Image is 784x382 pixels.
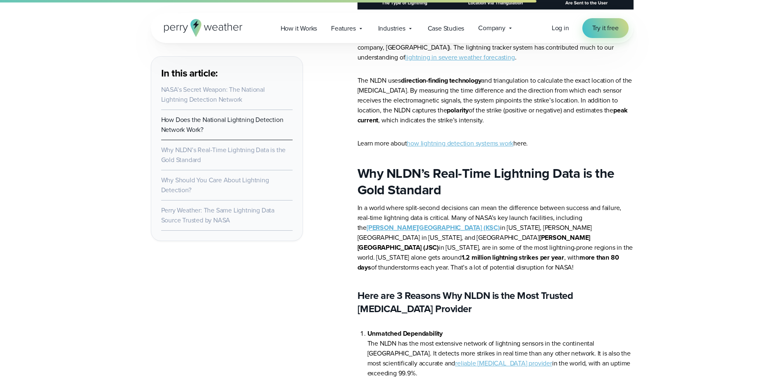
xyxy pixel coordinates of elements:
[378,24,405,33] span: Industries
[357,165,634,198] h2: Why NLDN’s Real-Time Lightning Data is the Gold Standard
[161,85,265,104] a: NASA’s Secret Weapon: The National Lightning Detection Network
[478,23,505,33] span: Company
[552,23,569,33] a: Log in
[367,223,500,232] a: [PERSON_NAME][GEOGRAPHIC_DATA] (KSC)
[274,20,324,37] a: How it Works
[455,358,552,368] a: reliable [MEDICAL_DATA] provider
[357,253,619,272] strong: more than 80 days
[161,67,293,80] h3: In this article:
[161,175,269,195] a: Why Should You Care About Lightning Detection?
[161,145,286,165] a: Why NLDN’s Real-Time Lightning Data is the Gold Standard
[357,76,634,125] p: The NLDN uses and triangulation to calculate the exact location of the [MEDICAL_DATA]. By measuri...
[405,53,515,62] a: lightning in severe weather forecasting
[401,76,481,85] strong: direction-finding technology
[582,18,629,38] a: Try it free
[357,288,573,316] strong: Here are 3 Reasons Why NLDN is the Most Trusted [MEDICAL_DATA] Provider
[161,205,274,225] a: Perry Weather: The Same Lightning Data Source Trusted by NASA
[357,203,634,272] p: In a world where split-second decisions can mean the difference between success and failure, real...
[462,253,564,262] strong: 1.2 million lightning strikes per year
[407,138,513,148] a: how lightning detection systems work
[357,105,628,125] strong: peak current
[421,20,472,37] a: Case Studies
[592,23,619,33] span: Try it free
[357,138,634,148] p: Learn more about here.
[367,329,443,338] strong: Unmatched Dependability
[281,24,317,33] span: How it Works
[428,24,465,33] span: Case Studies
[331,24,355,33] span: Features
[357,233,591,252] strong: [PERSON_NAME][GEOGRAPHIC_DATA] (JSC)
[161,115,284,134] a: How Does the National Lightning Detection Network Work?
[447,105,468,115] strong: polarity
